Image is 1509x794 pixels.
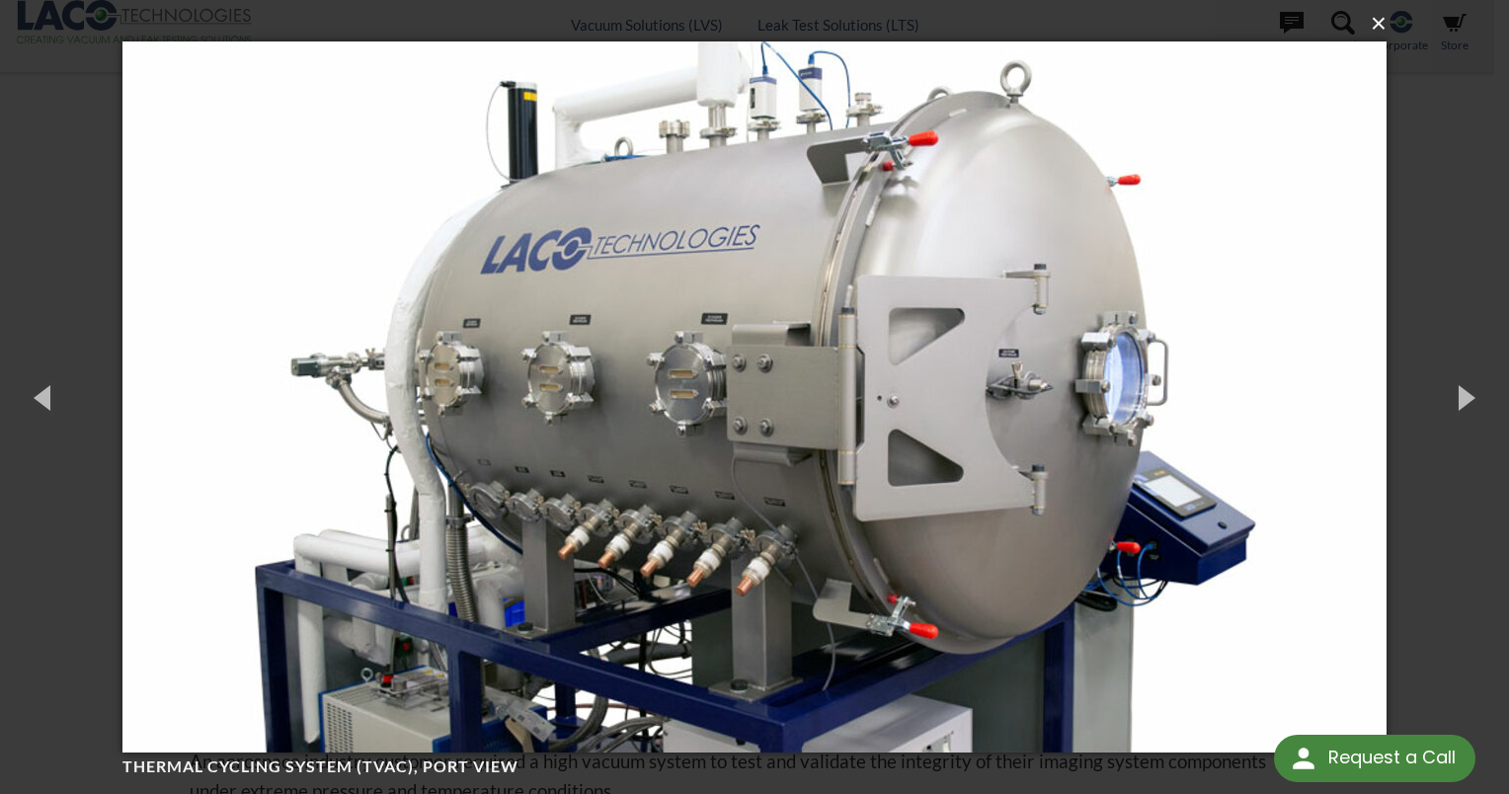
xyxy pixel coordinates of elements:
[1420,343,1509,451] button: Next (Right arrow key)
[1274,735,1475,782] div: Request a Call
[1328,735,1456,780] div: Request a Call
[1288,743,1319,774] img: round button
[122,756,1351,777] h4: Thermal Cycling System (TVAC), port view
[128,2,1392,45] button: ×
[122,2,1387,792] img: Thermal Cycling System (TVAC), port view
